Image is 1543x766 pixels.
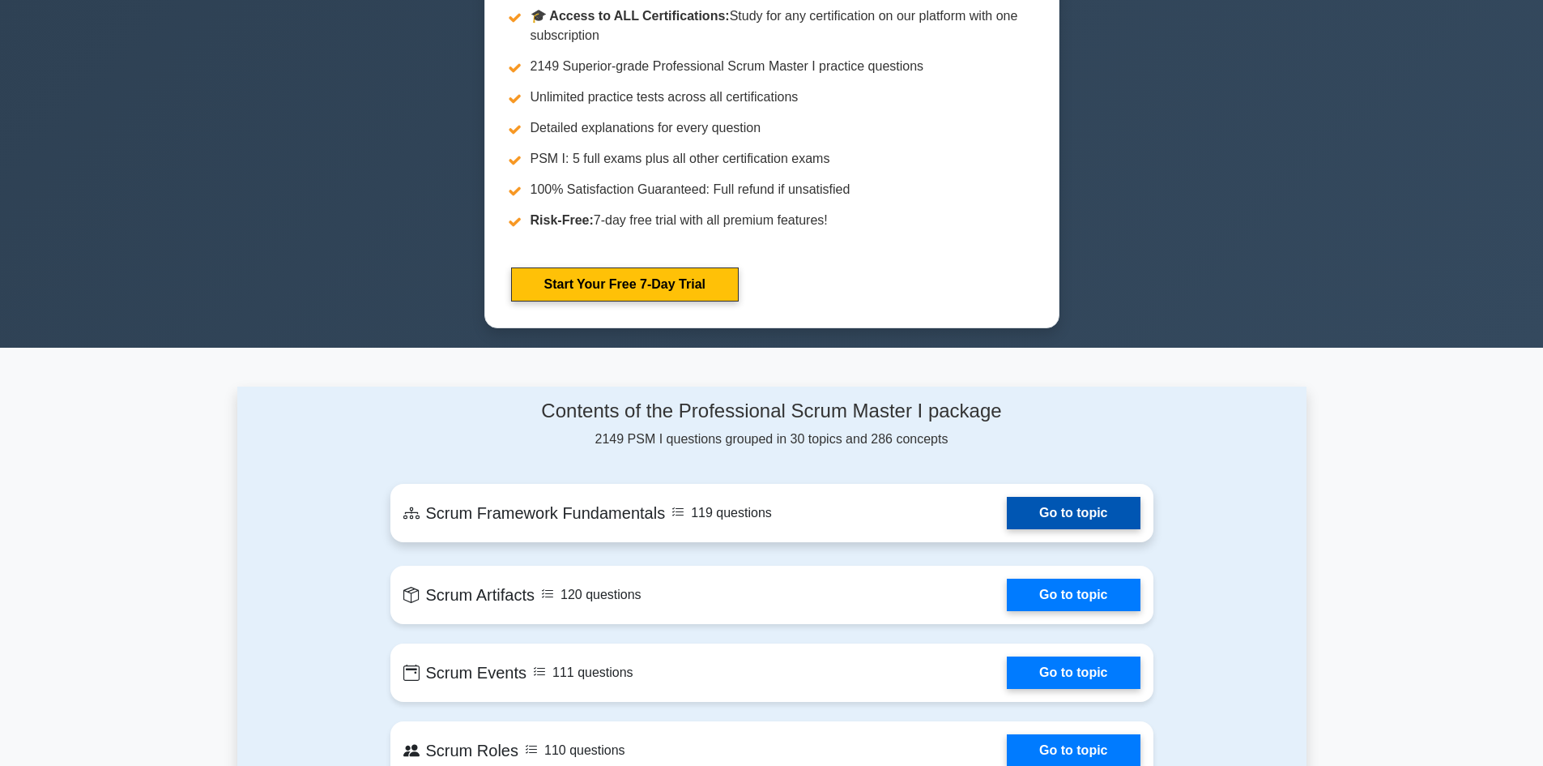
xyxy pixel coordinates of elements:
a: Go to topic [1007,579,1140,611]
a: Go to topic [1007,657,1140,689]
a: Go to topic [1007,497,1140,529]
div: 2149 PSM I questions grouped in 30 topics and 286 concepts [390,400,1153,449]
h4: Contents of the Professional Scrum Master I package [390,400,1153,423]
a: Start Your Free 7-Day Trial [511,267,739,302]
